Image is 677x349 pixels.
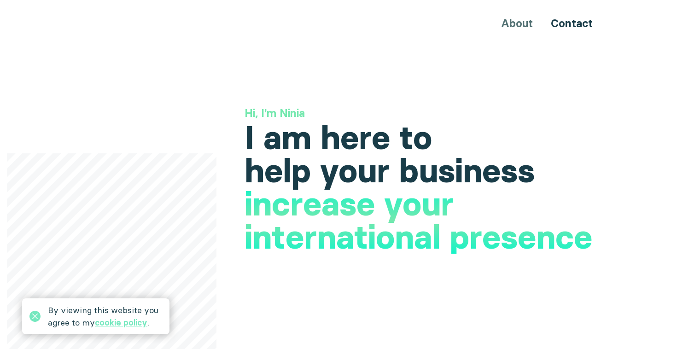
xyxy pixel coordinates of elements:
a: cookie policy [95,317,147,328]
div: By viewing this website you agree to my . [48,304,162,329]
a: Contact [551,17,593,30]
h1: I am here to help your business [245,121,607,187]
h3: Hi, I'm Ninia [245,105,607,121]
h1: increase your international presence [245,187,607,254]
